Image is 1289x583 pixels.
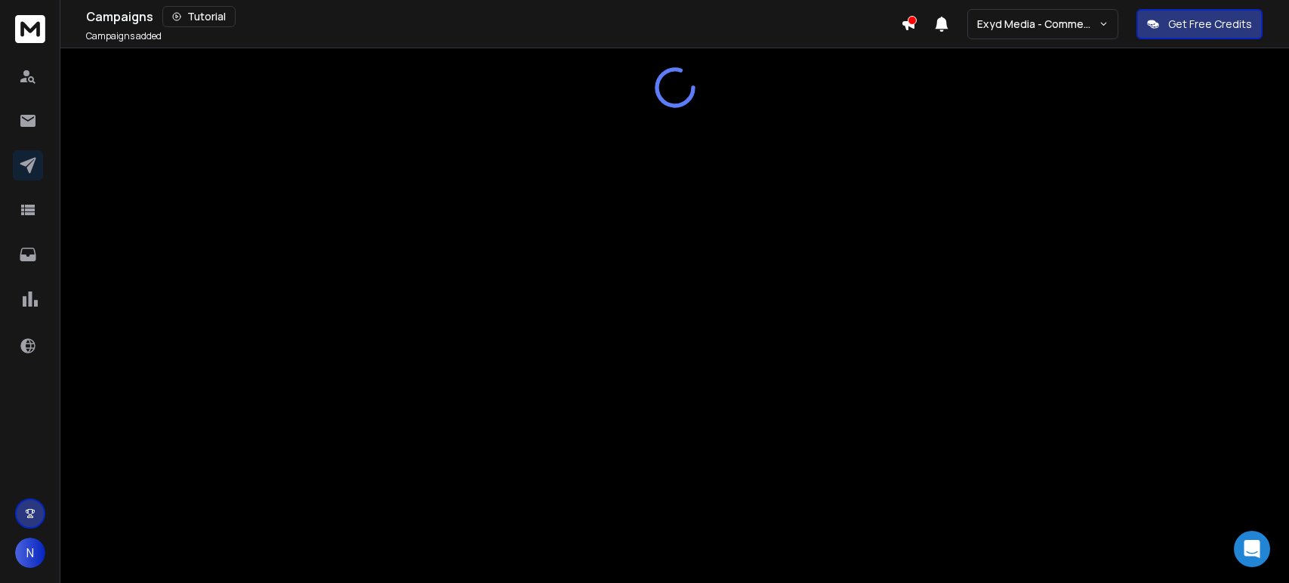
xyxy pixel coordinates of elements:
[15,538,45,568] button: N
[86,6,901,27] div: Campaigns
[1234,531,1270,567] div: Open Intercom Messenger
[977,17,1099,32] p: Exyd Media - Commercial Cleaning
[1168,17,1252,32] p: Get Free Credits
[1136,9,1263,39] button: Get Free Credits
[86,30,162,42] p: Campaigns added
[162,6,236,27] button: Tutorial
